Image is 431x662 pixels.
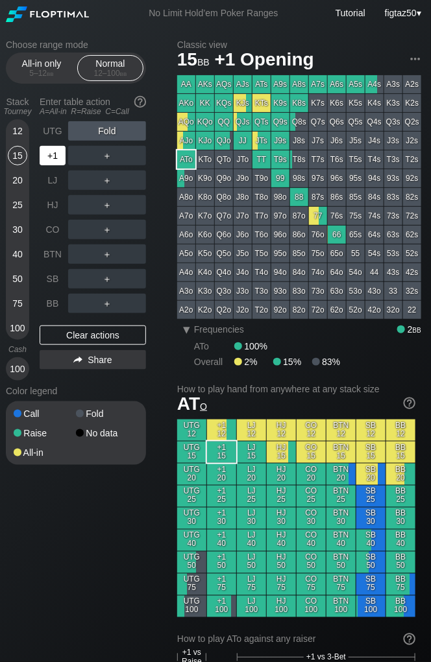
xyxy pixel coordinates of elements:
div: 12 – 100 [83,69,138,78]
div: BB 20 [386,464,415,485]
div: KQo [196,113,214,131]
div: T5o [252,244,271,263]
div: 87o [290,207,308,225]
div: 86s [328,188,346,206]
div: UTG 30 [177,508,206,529]
div: 42s [403,263,421,281]
div: J4o [234,263,252,281]
div: KJs [234,94,252,112]
div: K5s [347,94,365,112]
div: 54o [347,263,365,281]
div: Share [40,350,146,370]
h2: How to play hand from anywhere at any stack size [177,384,415,394]
div: 93o [271,282,289,300]
div: LJ 40 [237,530,266,551]
div: SB 40 [356,530,386,551]
div: KQs [215,94,233,112]
div: 63o [328,282,346,300]
div: BB 15 [386,442,415,463]
div: SB 12 [356,420,386,441]
div: SB 50 [356,552,386,573]
div: UTG 75 [177,574,206,595]
span: Frequencies [194,324,244,335]
div: Q8s [290,113,308,131]
div: A7o [177,207,195,225]
div: JJ [234,132,252,150]
div: Q3o [215,282,233,300]
div: K4s [365,94,384,112]
div: CO 25 [297,486,326,507]
div: 2% [234,357,273,367]
div: 83% [312,357,340,367]
div: 32o [384,301,402,319]
div: 30 [8,220,27,239]
div: SB 20 [356,464,386,485]
span: +1 Opening [213,50,316,71]
div: 42o [365,301,384,319]
div: 76s [328,207,346,225]
div: SB 30 [356,508,386,529]
div: 84o [290,263,308,281]
div: Q2s [403,113,421,131]
div: J2o [234,301,252,319]
div: T9s [271,150,289,169]
div: 92s [403,169,421,187]
div: T8o [252,188,271,206]
div: T7s [309,150,327,169]
div: BB 12 [386,420,415,441]
div: QJs [234,113,252,131]
span: 15 [175,50,212,71]
div: 98o [271,188,289,206]
div: Q6o [215,226,233,244]
div: LJ [40,171,66,190]
div: 33 [384,282,402,300]
div: 76o [309,226,327,244]
div: JTo [234,150,252,169]
div: KTs [252,94,271,112]
div: +1 30 [207,508,236,529]
div: Q4o [215,263,233,281]
div: Fold [76,409,138,418]
div: No data [76,429,138,438]
div: T6o [252,226,271,244]
div: A8s [290,75,308,93]
div: BTN 15 [326,442,356,463]
div: J6s [328,132,346,150]
div: Q8o [215,188,233,206]
div: 94o [271,263,289,281]
div: 73s [384,207,402,225]
div: A3s [384,75,402,93]
div: J3s [384,132,402,150]
div: ＋ [68,294,146,313]
div: A4s [365,75,384,93]
div: K5o [196,244,214,263]
h2: Classic view [177,40,421,50]
div: J7o [234,207,252,225]
div: A7s [309,75,327,93]
div: UTG 40 [177,530,206,551]
span: bb [197,54,210,68]
div: T5s [347,150,365,169]
div: A9o [177,169,195,187]
div: 55 [347,244,365,263]
div: LJ 15 [237,442,266,463]
div: 75s [347,207,365,225]
div: A4o [177,263,195,281]
div: T9o [252,169,271,187]
div: QTs [252,113,271,131]
div: ATo [194,341,234,351]
div: Q5o [215,244,233,263]
div: +1 40 [207,530,236,551]
div: 96o [271,226,289,244]
div: BTN 12 [326,420,356,441]
div: A6s [328,75,346,93]
div: QJo [215,132,233,150]
div: A=All-in R=Raise C=Call [40,107,146,116]
div: Q4s [365,113,384,131]
div: K6s [328,94,346,112]
div: 15% [273,357,312,367]
div: TT [252,150,271,169]
span: bb [47,69,54,78]
div: J8s [290,132,308,150]
div: BTN 40 [326,530,356,551]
